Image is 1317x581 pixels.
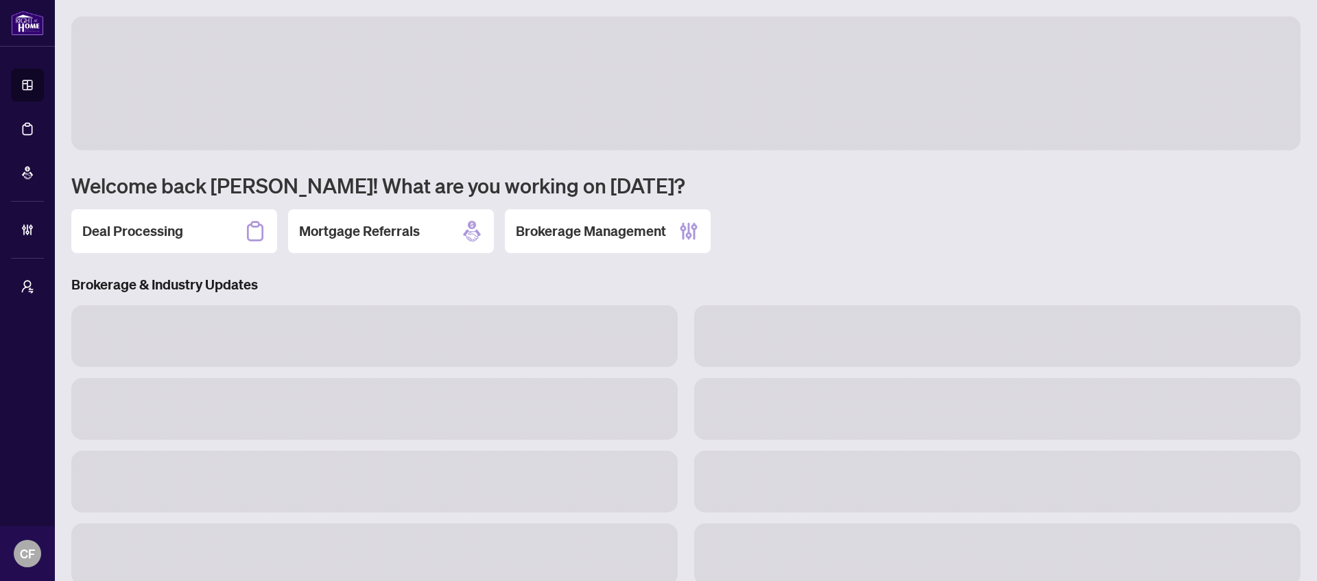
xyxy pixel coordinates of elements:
[71,275,1301,294] h3: Brokerage & Industry Updates
[20,544,35,563] span: CF
[82,222,183,241] h2: Deal Processing
[21,280,34,294] span: user-switch
[11,10,44,36] img: logo
[516,222,666,241] h2: Brokerage Management
[299,222,420,241] h2: Mortgage Referrals
[71,172,1301,198] h1: Welcome back [PERSON_NAME]! What are you working on [DATE]?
